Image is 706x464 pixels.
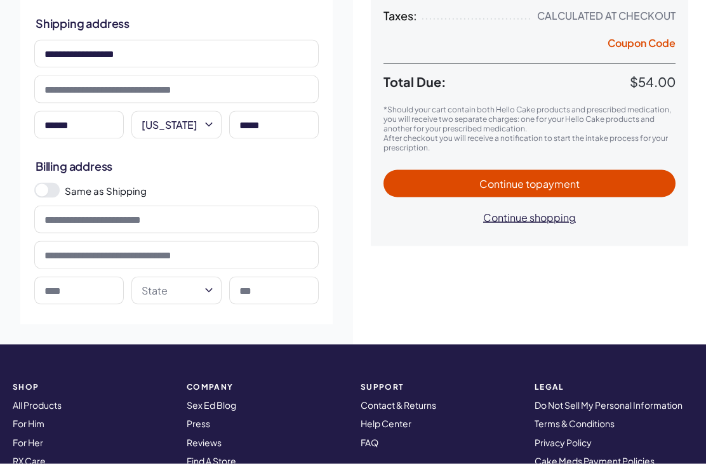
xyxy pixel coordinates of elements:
[13,437,43,448] a: For Her
[526,177,580,190] span: to payment
[361,383,519,391] strong: Support
[383,10,417,22] span: Taxes:
[36,158,317,174] h2: Billing address
[383,170,676,197] button: Continue topayment
[13,418,44,429] a: For Him
[383,133,668,152] span: After checkout you will receive a notification to start the intake process for your prescription.
[470,204,589,231] button: Continue shopping
[383,105,676,133] p: *Should your cart contain both Hello Cake products and prescribed medication, you will receive tw...
[361,418,411,429] a: Help Center
[361,437,378,448] a: FAQ
[65,184,319,197] label: Same as Shipping
[535,437,592,448] a: Privacy Policy
[483,211,576,224] span: Continue shopping
[187,383,345,391] strong: COMPANY
[361,399,436,411] a: Contact & Returns
[630,74,676,89] span: $54.00
[535,399,683,411] a: Do Not Sell My Personal Information
[187,437,222,448] a: Reviews
[13,399,62,411] a: All Products
[535,418,615,429] a: Terms & Conditions
[13,383,171,391] strong: SHOP
[36,15,317,31] h2: Shipping address
[187,418,210,429] a: Press
[537,10,676,22] div: Calculated at Checkout
[187,399,236,411] a: Sex Ed Blog
[479,177,580,190] span: Continue
[383,74,630,89] span: Total Due:
[608,36,676,54] button: Coupon Code
[535,383,693,391] strong: Legal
